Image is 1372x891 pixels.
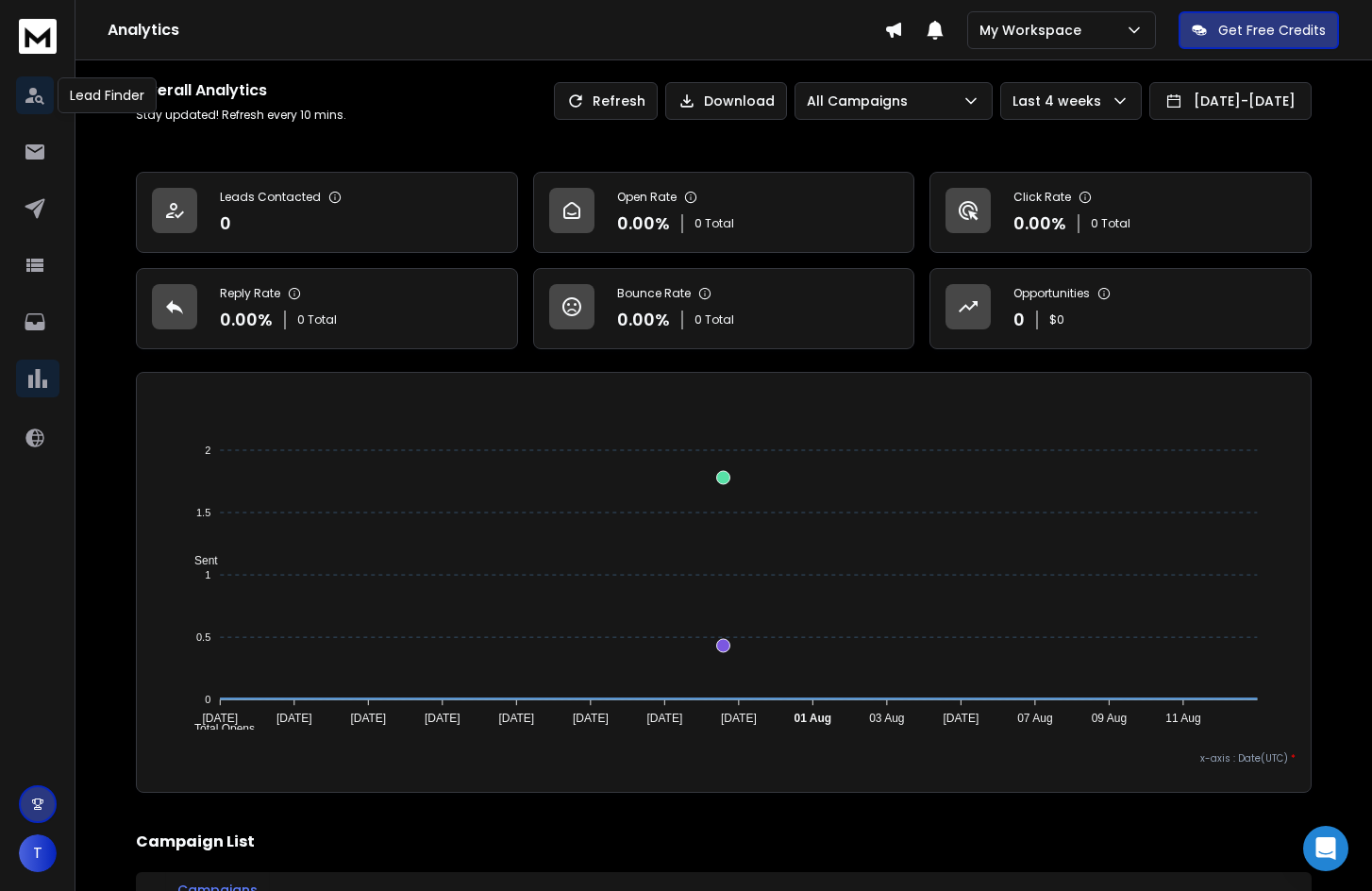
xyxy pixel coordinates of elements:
[1091,216,1130,231] p: 0 Total
[152,751,1296,765] p: x-axis : Date(UTC)
[58,77,157,113] div: Lead Finder
[573,712,609,725] tspan: [DATE]
[593,92,645,110] p: Refresh
[1013,307,1025,333] p: 0
[196,631,210,643] tspan: 0.5
[499,712,535,725] tspan: [DATE]
[276,712,312,725] tspan: [DATE]
[108,19,884,42] h1: Analytics
[220,307,273,333] p: 0.00 %
[704,92,775,110] p: Download
[19,834,57,872] button: T
[136,268,518,349] a: Reply Rate0.00%0 Total
[196,507,210,518] tspan: 1.5
[533,268,915,349] a: Bounce Rate0.00%0 Total
[979,21,1089,40] p: My Workspace
[665,82,787,120] button: Download
[617,210,670,237] p: 0.00 %
[136,172,518,253] a: Leads Contacted0
[1049,312,1064,328] p: $ 0
[205,445,210,456] tspan: 2
[929,172,1312,253] a: Click Rate0.00%0 Total
[795,712,832,725] tspan: 01 Aug
[180,722,255,735] span: Total Opens
[617,307,670,333] p: 0.00 %
[617,190,677,205] p: Open Rate
[1013,210,1066,237] p: 0.00 %
[220,190,321,205] p: Leads Contacted
[1179,11,1339,49] button: Get Free Credits
[1166,712,1201,725] tspan: 11 Aug
[1149,82,1312,120] button: [DATE]-[DATE]
[694,216,734,231] p: 0 Total
[205,569,210,580] tspan: 1
[1092,712,1127,725] tspan: 09 Aug
[647,712,683,725] tspan: [DATE]
[425,712,460,725] tspan: [DATE]
[1012,92,1109,110] p: Last 4 weeks
[694,312,734,328] p: 0 Total
[297,312,337,328] p: 0 Total
[554,82,658,120] button: Refresh
[721,712,757,725] tspan: [DATE]
[1013,286,1090,301] p: Opportunities
[19,19,57,54] img: logo
[220,210,231,237] p: 0
[351,712,387,725] tspan: [DATE]
[220,286,280,301] p: Reply Rate
[205,694,210,705] tspan: 0
[1017,712,1052,725] tspan: 07 Aug
[1303,826,1348,871] div: Open Intercom Messenger
[1218,21,1326,40] p: Get Free Credits
[807,92,915,110] p: All Campaigns
[1013,190,1071,205] p: Click Rate
[136,79,346,102] h1: Overall Analytics
[617,286,691,301] p: Bounce Rate
[944,712,979,725] tspan: [DATE]
[136,108,346,123] p: Stay updated! Refresh every 10 mins.
[533,172,915,253] a: Open Rate0.00%0 Total
[180,554,218,567] span: Sent
[203,712,239,725] tspan: [DATE]
[929,268,1312,349] a: Opportunities0$0
[869,712,904,725] tspan: 03 Aug
[136,831,1312,853] h2: Campaign List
